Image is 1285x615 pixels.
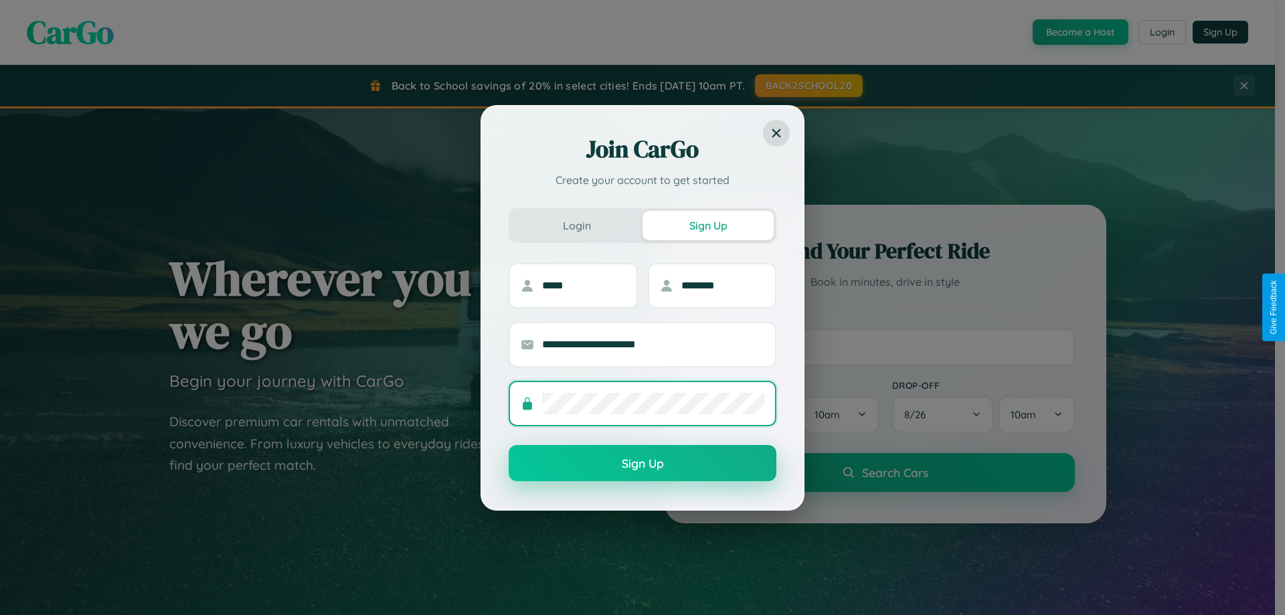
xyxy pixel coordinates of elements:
[1269,280,1278,335] div: Give Feedback
[509,133,776,165] h2: Join CarGo
[642,211,774,240] button: Sign Up
[509,445,776,481] button: Sign Up
[509,172,776,188] p: Create your account to get started
[511,211,642,240] button: Login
